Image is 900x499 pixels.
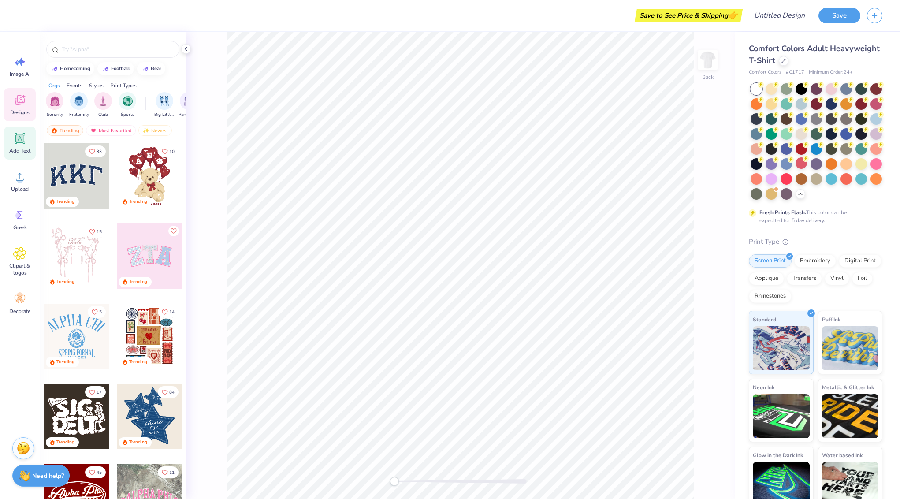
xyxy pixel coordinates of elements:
[753,326,810,370] img: Standard
[818,8,860,23] button: Save
[97,149,102,154] span: 33
[48,82,60,89] div: Orgs
[97,470,102,475] span: 45
[728,10,738,20] span: 👉
[158,466,179,478] button: Like
[168,226,179,236] button: Like
[154,92,175,118] div: filter for Big Little Reveal
[121,112,134,118] span: Sports
[111,66,130,71] div: football
[809,69,853,76] span: Minimum Order: 24 +
[10,109,30,116] span: Designs
[749,272,784,285] div: Applique
[85,226,106,238] button: Like
[5,262,34,276] span: Clipart & logos
[98,96,108,106] img: Club Image
[94,92,112,118] div: filter for Club
[88,306,106,318] button: Like
[74,96,84,106] img: Fraternity Image
[852,272,873,285] div: Foil
[69,92,89,118] button: filter button
[46,92,63,118] button: filter button
[56,359,74,365] div: Trending
[98,112,108,118] span: Club
[13,224,27,231] span: Greek
[138,125,172,136] div: Newest
[51,66,58,71] img: trend_line.gif
[61,45,174,54] input: Try "Alpha"
[822,315,840,324] span: Puff Ink
[67,82,82,89] div: Events
[47,112,63,118] span: Sorority
[85,145,106,157] button: Like
[119,92,136,118] button: filter button
[822,394,879,438] img: Metallic & Glitter Ink
[158,145,179,157] button: Like
[749,43,880,66] span: Comfort Colors Adult Heavyweight T-Shirt
[97,62,134,75] button: football
[747,7,812,24] input: Untitled Design
[637,9,740,22] div: Save to See Price & Shipping
[390,477,399,486] div: Accessibility label
[50,96,60,106] img: Sorority Image
[158,386,179,398] button: Like
[753,315,776,324] span: Standard
[129,279,147,285] div: Trending
[753,383,774,392] span: Neon Ink
[123,96,133,106] img: Sports Image
[753,394,810,438] img: Neon Ink
[151,66,161,71] div: bear
[86,125,136,136] div: Most Favorited
[169,149,175,154] span: 10
[46,92,63,118] div: filter for Sorority
[839,254,881,268] div: Digital Print
[137,62,165,75] button: bear
[69,112,89,118] span: Fraternity
[786,69,804,76] span: # C1717
[10,71,30,78] span: Image AI
[822,451,863,460] span: Water based Ink
[129,359,147,365] div: Trending
[56,198,74,205] div: Trending
[825,272,849,285] div: Vinyl
[749,290,792,303] div: Rhinestones
[99,310,102,314] span: 5
[102,66,109,71] img: trend_line.gif
[129,439,147,446] div: Trending
[759,209,806,216] strong: Fresh Prints Flash:
[179,92,199,118] button: filter button
[142,127,149,134] img: newest.gif
[787,272,822,285] div: Transfers
[702,73,714,81] div: Back
[179,112,199,118] span: Parent's Weekend
[794,254,836,268] div: Embroidery
[85,386,106,398] button: Like
[169,390,175,395] span: 84
[51,127,58,134] img: trending.gif
[85,466,106,478] button: Like
[119,92,136,118] div: filter for Sports
[822,383,874,392] span: Metallic & Glitter Ink
[32,472,64,480] strong: Need help?
[56,439,74,446] div: Trending
[9,147,30,154] span: Add Text
[47,125,83,136] div: Trending
[46,62,94,75] button: homecoming
[184,96,194,106] img: Parent's Weekend Image
[11,186,29,193] span: Upload
[97,390,102,395] span: 17
[749,69,781,76] span: Comfort Colors
[158,306,179,318] button: Like
[154,92,175,118] button: filter button
[179,92,199,118] div: filter for Parent's Weekend
[69,92,89,118] div: filter for Fraternity
[822,326,879,370] img: Puff Ink
[89,82,104,89] div: Styles
[169,310,175,314] span: 14
[142,66,149,71] img: trend_line.gif
[129,198,147,205] div: Trending
[160,96,169,106] img: Big Little Reveal Image
[749,237,882,247] div: Print Type
[94,92,112,118] button: filter button
[60,66,90,71] div: homecoming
